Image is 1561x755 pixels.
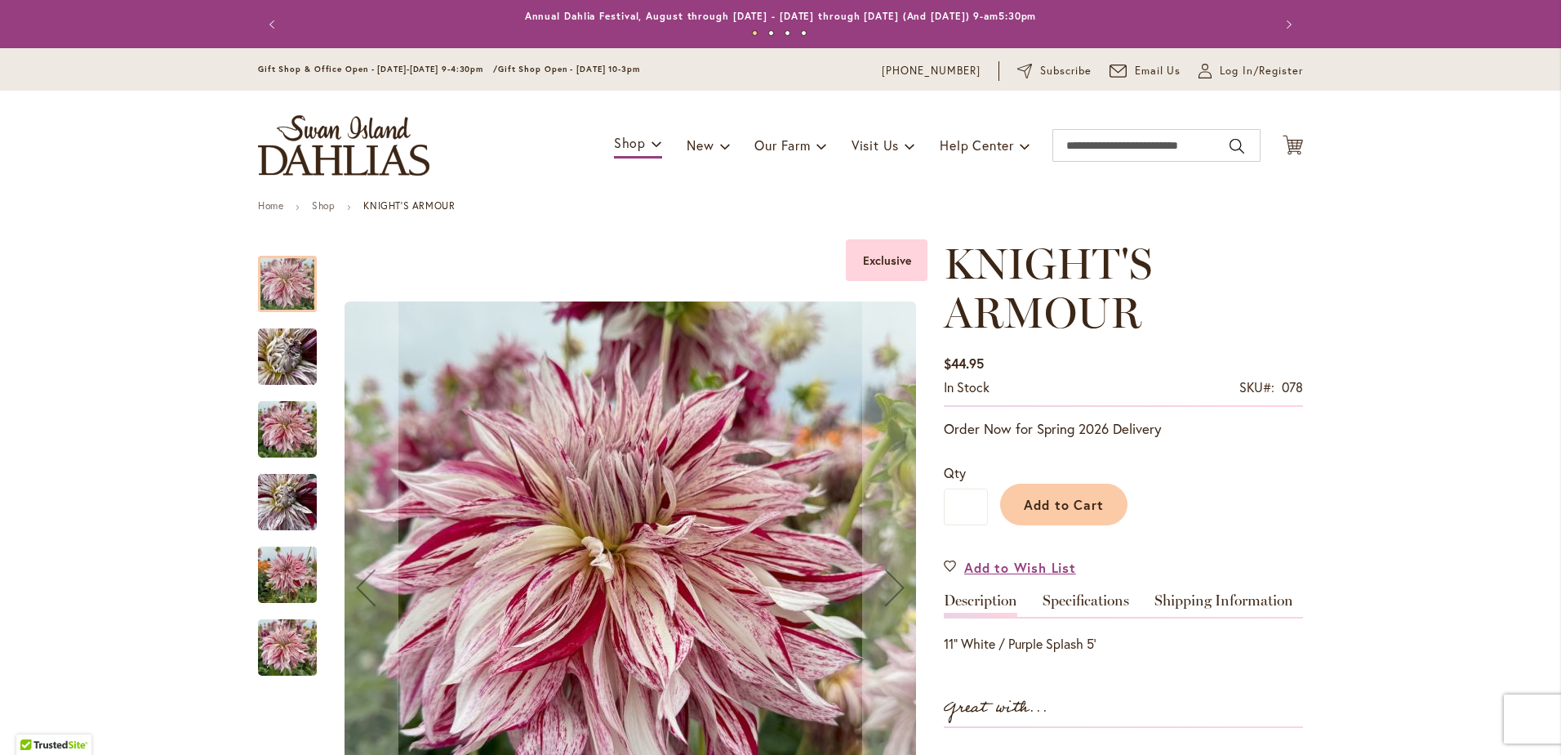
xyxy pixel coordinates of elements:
[1024,496,1105,513] span: Add to Cart
[1135,63,1181,79] span: Email Us
[944,378,990,395] span: In stock
[785,30,790,36] button: 3 of 4
[258,603,317,676] div: KNIGHT'S ARMOUR
[1040,63,1092,79] span: Subscribe
[944,355,984,372] span: $44.95
[498,64,640,74] span: Gift Shop Open - [DATE] 10-3pm
[944,419,1303,439] p: Order Now for Spring 2026 Delivery
[1199,63,1303,79] a: Log In/Register
[258,536,317,614] img: KNIGHT'S ARMOUR
[258,312,333,385] div: KNIGHT'S ARMOUR
[1000,484,1127,525] button: Add to Cart
[258,391,317,469] img: KNIGHT'S ARMOUR
[229,313,346,401] img: KNIGHT'S ARMOUR
[852,136,899,154] span: Visit Us
[944,558,1076,577] a: Add to Wish List
[1017,63,1092,79] a: Subscribe
[312,199,335,212] a: Shop
[614,134,646,151] span: Shop
[1043,593,1129,617] a: Specifications
[1110,63,1181,79] a: Email Us
[1282,378,1303,397] div: 078
[944,635,1303,654] p: 11" White / Purple Splash 5'
[258,458,333,530] div: KNIGHT'S ARMOUR
[258,385,333,458] div: KNIGHT'S ARMOUR
[1220,63,1303,79] span: Log In/Register
[752,30,758,36] button: 1 of 4
[363,199,455,212] strong: KNIGHT'S ARMOUR
[944,695,1048,721] strong: Great with...
[944,378,990,397] div: Availability
[258,64,498,74] span: Gift Shop & Office Open - [DATE]-[DATE] 9-4:30pm /
[687,136,714,154] span: New
[964,558,1076,577] span: Add to Wish List
[12,697,58,743] iframe: Launch Accessibility Center
[525,10,1037,22] a: Annual Dahlia Festival, August through [DATE] - [DATE] through [DATE] (And [DATE]) 9-am5:30pm
[944,238,1152,338] span: KNIGHT'S ARMOUR
[768,30,774,36] button: 2 of 4
[882,63,981,79] a: [PHONE_NUMBER]
[754,136,810,154] span: Our Farm
[1270,8,1303,41] button: Next
[1154,593,1293,617] a: Shipping Information
[258,609,317,687] img: KNIGHT'S ARMOUR
[944,593,1017,617] a: Description
[944,464,966,481] span: Qty
[258,199,283,212] a: Home
[258,463,317,542] img: KNIGHT'S ARMOUR
[940,136,1014,154] span: Help Center
[258,530,333,603] div: KNIGHT'S ARMOUR
[846,239,927,281] div: Exclusive
[944,593,1303,654] div: Detailed Product Info
[258,8,291,41] button: Previous
[801,30,807,36] button: 4 of 4
[258,115,429,176] a: store logo
[258,239,333,312] div: KNIGHTS ARMOUR
[1239,378,1274,395] strong: SKU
